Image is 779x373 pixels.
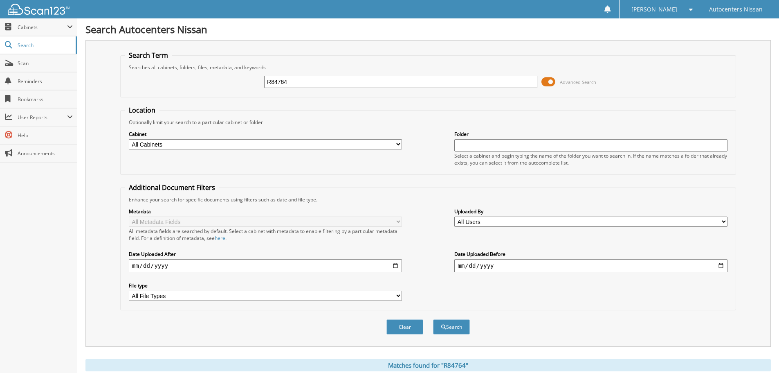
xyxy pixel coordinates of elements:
[8,4,70,15] img: scan123-logo-white.svg
[454,259,727,272] input: end
[18,114,67,121] span: User Reports
[125,106,159,115] legend: Location
[433,319,470,335] button: Search
[125,119,732,126] div: Optionally limit your search to a particular cabinet or folder
[18,78,73,85] span: Reminders
[125,196,732,203] div: Enhance your search for specific documents using filters such as date and file type.
[631,7,677,12] span: [PERSON_NAME]
[85,23,771,36] h1: Search Autocenters Nissan
[129,208,402,215] label: Metadata
[386,319,423,335] button: Clear
[129,282,402,289] label: File type
[454,131,727,138] label: Folder
[129,251,402,258] label: Date Uploaded After
[125,183,219,192] legend: Additional Document Filters
[129,259,402,272] input: start
[18,96,73,103] span: Bookmarks
[18,60,73,67] span: Scan
[18,42,72,49] span: Search
[125,64,732,71] div: Searches all cabinets, folders, files, metadata, and keywords
[85,359,771,371] div: Matches found for "R84764"
[125,51,172,60] legend: Search Term
[454,152,727,166] div: Select a cabinet and begin typing the name of the folder you want to search in. If the name match...
[709,7,763,12] span: Autocenters Nissan
[18,24,67,31] span: Cabinets
[18,150,73,157] span: Announcements
[129,228,402,242] div: All metadata fields are searched by default. Select a cabinet with metadata to enable filtering b...
[129,131,402,138] label: Cabinet
[454,251,727,258] label: Date Uploaded Before
[215,235,225,242] a: here
[454,208,727,215] label: Uploaded By
[560,79,596,85] span: Advanced Search
[18,132,73,139] span: Help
